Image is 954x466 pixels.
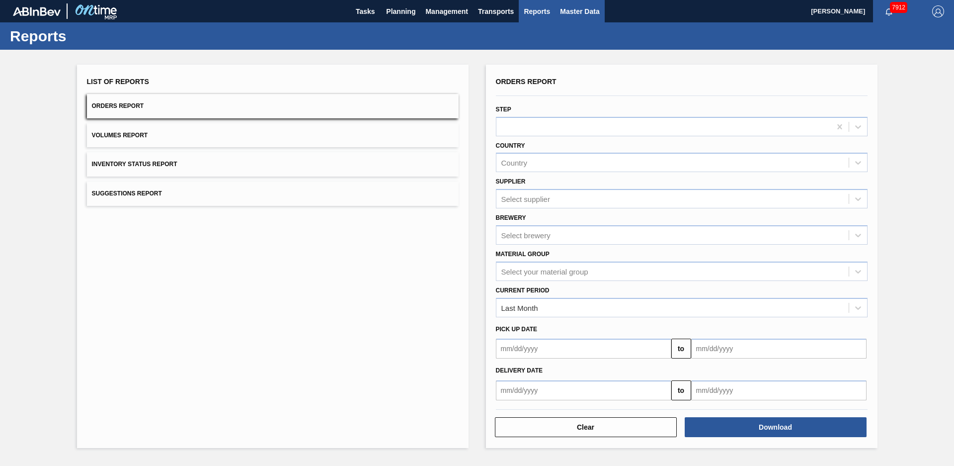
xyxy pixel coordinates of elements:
span: Tasks [354,5,376,17]
span: Suggestions Report [92,190,162,197]
span: Volumes Report [92,132,148,139]
div: Country [501,159,528,167]
span: Orders Report [496,78,556,86]
button: Orders Report [87,94,459,118]
input: mm/dd/yyyy [496,339,671,359]
label: Country [496,142,525,149]
img: Logout [932,5,944,17]
button: Inventory Status Report [87,152,459,177]
input: mm/dd/yyyy [691,380,867,400]
button: to [671,380,691,400]
input: mm/dd/yyyy [691,339,867,359]
label: Step [496,106,511,113]
span: Pick up Date [496,326,538,333]
span: Planning [386,5,415,17]
span: Inventory Status Report [92,161,177,168]
button: Download [685,417,867,437]
span: Management [425,5,468,17]
div: Last Month [501,303,538,312]
span: Reports [524,5,550,17]
div: Select your material group [501,267,588,276]
span: Orders Report [92,102,144,109]
label: Material Group [496,251,550,258]
button: Clear [495,417,677,437]
div: Select supplier [501,195,550,203]
img: TNhmsLtSVTkK8tSr43FrP2fwEKptu5GPRR3wAAAABJRU5ErkJggg== [13,7,61,16]
button: to [671,339,691,359]
span: List of Reports [87,78,149,86]
span: Delivery Date [496,367,543,374]
label: Current Period [496,287,550,294]
div: Select brewery [501,231,551,239]
span: Transports [478,5,514,17]
button: Volumes Report [87,123,459,148]
span: Master Data [560,5,599,17]
h1: Reports [10,30,186,42]
button: Notifications [873,4,905,18]
label: Supplier [496,178,526,185]
span: 7912 [890,2,907,13]
button: Suggestions Report [87,182,459,206]
label: Brewery [496,214,526,221]
input: mm/dd/yyyy [496,380,671,400]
